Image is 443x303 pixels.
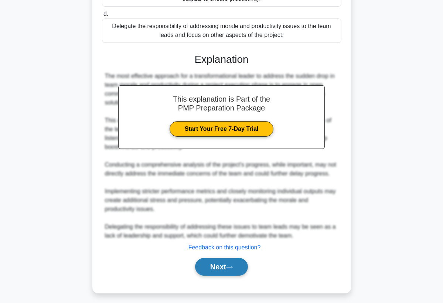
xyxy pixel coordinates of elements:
div: The most effective approach for a transformational leader to address the sudden drop in team mora... [105,72,338,240]
h3: Explanation [106,53,337,66]
div: Delegate the responsibility of addressing morale and productivity issues to the team leads and fo... [102,18,341,43]
span: d. [103,11,108,17]
button: Next [195,258,248,276]
a: Start Your Free 7-Day Trial [170,121,273,137]
a: Feedback on this question? [188,244,261,251]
